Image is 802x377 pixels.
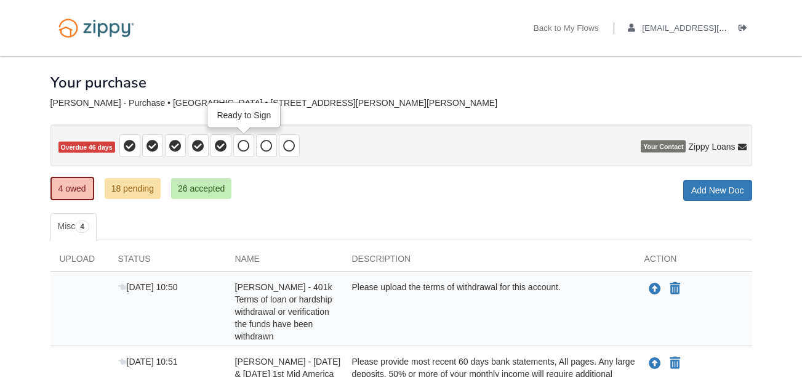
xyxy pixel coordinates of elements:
[343,253,635,271] div: Description
[668,282,681,296] button: Declare Andrea Reinhart - 401k Terms of loan or hardship withdrawal or verification the funds hav...
[109,253,226,271] div: Status
[50,177,94,200] a: 4 owed
[50,12,142,44] img: Logo
[343,281,635,343] div: Please upload the terms of withdrawal for this account.
[226,253,343,271] div: Name
[50,253,109,271] div: Upload
[105,178,161,199] a: 18 pending
[58,142,115,153] span: Overdue 46 days
[50,98,752,108] div: [PERSON_NAME] - Purchase • [GEOGRAPHIC_DATA] • [STREET_ADDRESS][PERSON_NAME][PERSON_NAME]
[648,281,662,297] button: Upload Andrea Reinhart - 401k Terms of loan or hardship withdrawal or verification the funds have...
[50,75,146,91] h1: Your purchase
[739,23,752,36] a: Log out
[171,178,231,199] a: 26 accepted
[668,356,681,371] button: Declare Andrea Reinhart - June & July 2025 1st Mid America CU statements - Transaction history fr...
[208,103,279,127] div: Ready to Sign
[635,253,752,271] div: Action
[628,23,784,36] a: edit profile
[118,357,178,367] span: [DATE] 10:51
[683,180,752,201] a: Add New Doc
[235,282,332,341] span: [PERSON_NAME] - 401k Terms of loan or hardship withdrawal or verification the funds have been wit...
[642,23,783,33] span: andcook84@outlook.com
[688,140,735,153] span: Zippy Loans
[50,213,97,240] a: Misc
[118,282,178,292] span: [DATE] 10:50
[75,221,89,233] span: 4
[648,355,662,371] button: Upload Andrea Reinhart - June & July 2025 1st Mid America CU statements - Transaction history fro...
[641,140,686,153] span: Your Contact
[534,23,599,36] a: Back to My Flows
